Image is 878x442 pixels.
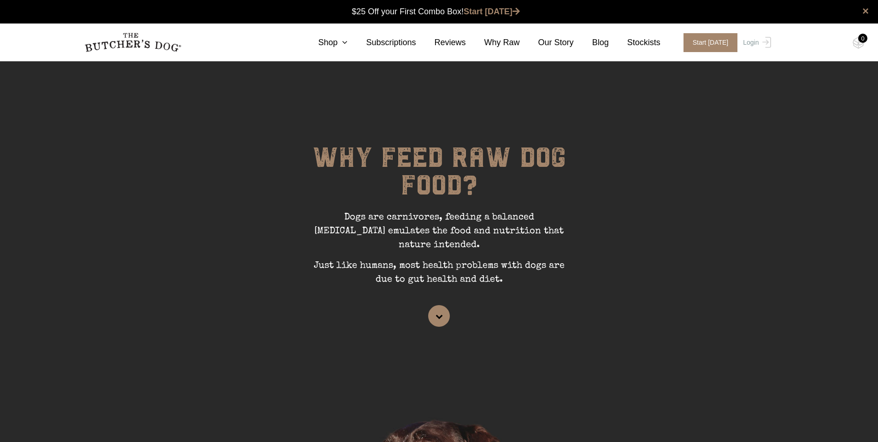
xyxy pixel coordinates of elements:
a: Reviews [416,36,466,49]
a: Shop [300,36,348,49]
div: 0 [858,34,867,43]
a: Our Story [520,36,574,49]
p: Dogs are carnivores, feeding a balanced [MEDICAL_DATA] emulates the food and nutrition that natur... [301,211,577,259]
span: Start [DATE] [684,33,738,52]
a: Start [DATE] [464,7,520,16]
a: Blog [574,36,609,49]
a: Start [DATE] [674,33,741,52]
a: Login [741,33,771,52]
img: TBD_Cart-Empty.png [853,37,864,49]
a: Stockists [609,36,660,49]
p: Just like humans, most health problems with dogs are due to gut health and diet. [301,259,577,294]
a: Subscriptions [348,36,416,49]
a: Why Raw [466,36,520,49]
h1: WHY FEED RAW DOG FOOD? [301,144,577,211]
a: close [862,6,869,17]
